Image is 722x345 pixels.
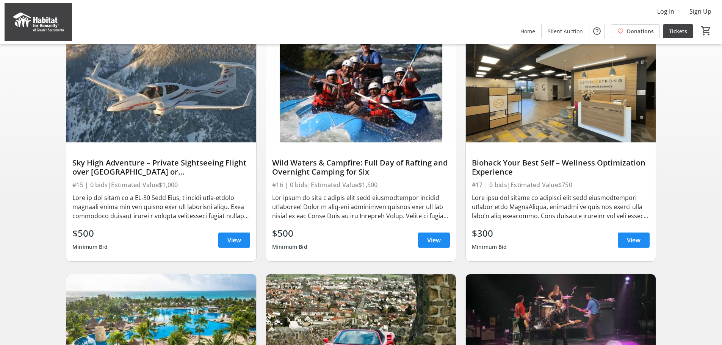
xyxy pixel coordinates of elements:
[272,180,450,190] div: #16 | 0 bids | Estimated Value $1,500
[618,233,650,248] a: View
[514,24,541,38] a: Home
[72,158,250,176] div: Sky High Adventure – Private Sightseeing Flight over [GEOGRAPHIC_DATA] or [GEOGRAPHIC_DATA]
[472,158,650,176] div: Biohack Your Best Self – Wellness Optimization Experience
[520,27,535,35] span: Home
[589,23,605,39] button: Help
[651,5,680,17] button: Log In
[472,240,507,254] div: Minimum Bid
[611,24,660,38] a: Donations
[272,240,307,254] div: Minimum Bid
[689,7,711,16] span: Sign Up
[427,236,441,245] span: View
[472,193,650,220] div: Lore ipsu dol sitame co adipisci elit sedd eiusmodtempori utlabor etdo MagnaAliqua, enimadmi ve q...
[669,27,687,35] span: Tickets
[272,158,450,176] div: Wild Waters & Campfire: Full Day of Rafting and Overnight Camping for Six
[72,193,250,220] div: Lore ip dol sitam co a EL-30 Sedd Eius, t incidi utla-etdolo magnaali enima min ven quisno exer u...
[542,24,589,38] a: Silent Auction
[663,24,693,38] a: Tickets
[683,5,717,17] button: Sign Up
[548,27,583,35] span: Silent Auction
[418,233,450,248] a: View
[272,193,450,220] div: Lor ipsum do sita c adipis elit sedd eiusmodtempor incidid utlaboree! Dolor m aliq-eni adminimven...
[699,24,713,37] button: Cart
[5,3,72,41] img: Habitat for Humanity of Greater Sacramento's Logo
[227,236,241,245] span: View
[72,240,108,254] div: Minimum Bid
[272,226,307,240] div: $500
[472,226,507,240] div: $300
[657,7,674,16] span: Log In
[218,233,250,248] a: View
[266,36,456,142] img: Wild Waters & Campfire: Full Day of Rafting and Overnight Camping for Six
[466,36,656,142] img: Biohack Your Best Self – Wellness Optimization Experience
[627,236,641,245] span: View
[627,27,654,35] span: Donations
[72,180,250,190] div: #15 | 0 bids | Estimated Value $1,000
[472,180,650,190] div: #17 | 0 bids | Estimated Value $750
[66,36,256,142] img: Sky High Adventure – Private Sightseeing Flight over Sacramento or San Francisco
[72,226,108,240] div: $500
